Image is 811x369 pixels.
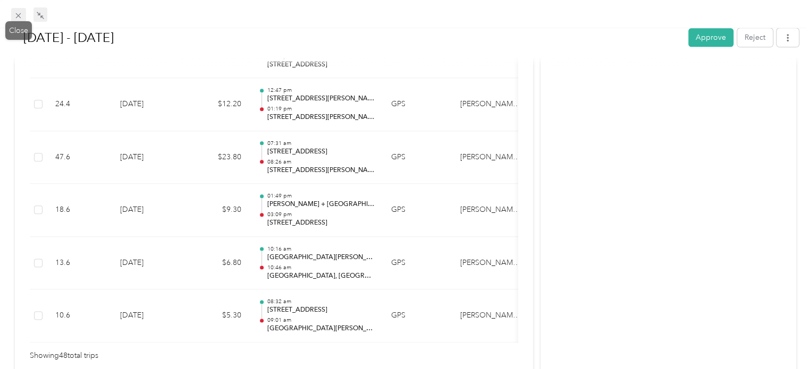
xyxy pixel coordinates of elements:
[267,211,374,218] p: 03:09 pm
[267,113,374,122] p: [STREET_ADDRESS][PERSON_NAME]
[12,25,681,50] h1: Aug 1 - 31, 2025
[47,131,112,184] td: 47.6
[112,78,186,131] td: [DATE]
[452,237,531,290] td: McAneny Brothers
[688,28,733,47] button: Approve
[267,166,374,175] p: [STREET_ADDRESS][PERSON_NAME]
[751,310,811,369] iframe: Everlance-gr Chat Button Frame
[452,184,531,237] td: McAneny Brothers
[383,131,452,184] td: GPS
[112,237,186,290] td: [DATE]
[112,184,186,237] td: [DATE]
[267,253,374,262] p: [GEOGRAPHIC_DATA][PERSON_NAME], [GEOGRAPHIC_DATA]
[737,28,773,47] button: Reject
[186,78,250,131] td: $12.20
[267,305,374,315] p: [STREET_ADDRESS]
[47,78,112,131] td: 24.4
[267,140,374,147] p: 07:31 am
[267,245,374,253] p: 10:16 am
[5,21,32,40] div: Close
[47,237,112,290] td: 13.6
[267,192,374,200] p: 01:49 pm
[452,78,531,131] td: McAneny Brothers
[383,184,452,237] td: GPS
[112,289,186,342] td: [DATE]
[383,78,452,131] td: GPS
[267,271,374,281] p: [GEOGRAPHIC_DATA], [GEOGRAPHIC_DATA]
[186,184,250,237] td: $9.30
[267,105,374,113] p: 01:19 pm
[383,289,452,342] td: GPS
[267,147,374,157] p: [STREET_ADDRESS]
[267,298,374,305] p: 08:32 am
[267,87,374,94] p: 12:47 pm
[267,94,374,104] p: [STREET_ADDRESS][PERSON_NAME]
[30,350,98,362] span: Showing 48 total trips
[452,131,531,184] td: McAneny Brothers
[452,289,531,342] td: McAneny Brothers
[267,324,374,333] p: [GEOGRAPHIC_DATA][PERSON_NAME], [GEOGRAPHIC_DATA]
[383,237,452,290] td: GPS
[112,131,186,184] td: [DATE]
[267,264,374,271] p: 10:46 am
[267,316,374,324] p: 09:01 am
[47,184,112,237] td: 18.6
[47,289,112,342] td: 10.6
[186,237,250,290] td: $6.80
[267,158,374,166] p: 08:26 am
[186,289,250,342] td: $5.30
[186,131,250,184] td: $23.80
[267,200,374,209] p: [PERSON_NAME] + [GEOGRAPHIC_DATA][PERSON_NAME], [GEOGRAPHIC_DATA]
[267,218,374,228] p: [STREET_ADDRESS]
